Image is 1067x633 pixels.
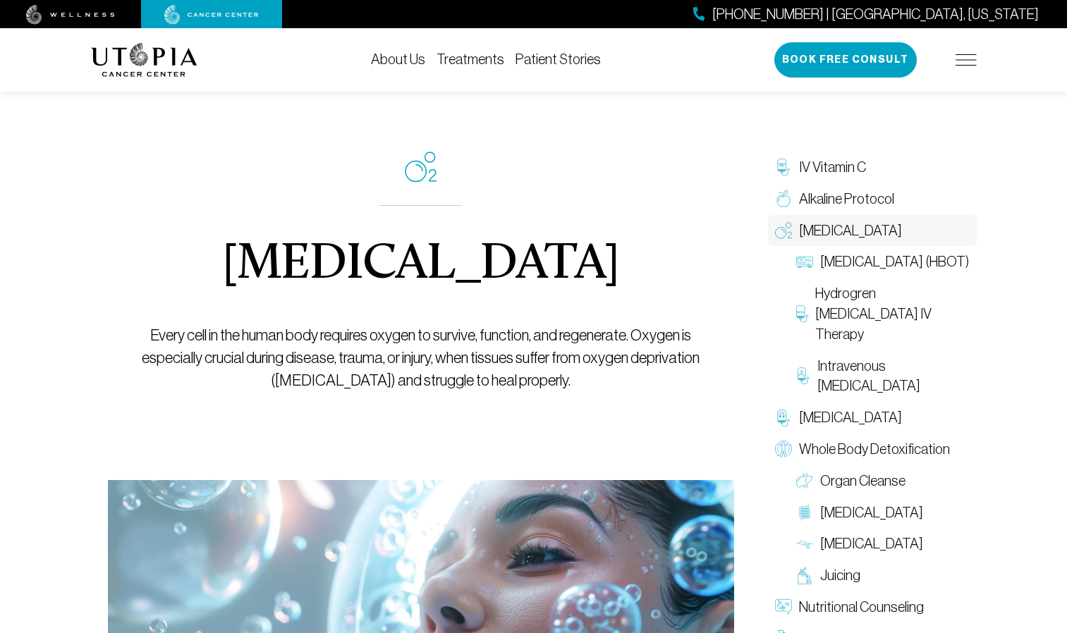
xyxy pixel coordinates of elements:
[768,152,977,183] a: IV Vitamin C
[775,222,792,239] img: Oxygen Therapy
[693,4,1039,25] a: [PHONE_NUMBER] | [GEOGRAPHIC_DATA], [US_STATE]
[796,536,813,553] img: Lymphatic Massage
[712,4,1039,25] span: [PHONE_NUMBER] | [GEOGRAPHIC_DATA], [US_STATE]
[775,159,792,176] img: IV Vitamin C
[820,471,906,491] span: Organ Cleanse
[768,434,977,465] a: Whole Body Detoxification
[817,356,969,397] span: Intravenous [MEDICAL_DATA]
[796,504,813,521] img: Colon Therapy
[775,598,792,615] img: Nutritional Counseling
[775,190,792,207] img: Alkaline Protocol
[26,5,115,25] img: wellness
[164,5,259,25] img: cancer center
[222,240,619,290] h1: [MEDICAL_DATA]
[768,215,977,247] a: [MEDICAL_DATA]
[775,410,792,426] img: Chelation Therapy
[799,597,924,617] span: Nutritional Counseling
[799,189,894,209] span: Alkaline Protocol
[91,43,197,77] img: logo
[437,51,504,67] a: Treatments
[796,472,813,489] img: Organ Cleanse
[775,441,792,457] img: Whole Body Detoxification
[789,278,977,350] a: Hydrogren [MEDICAL_DATA] IV Therapy
[820,534,923,554] span: [MEDICAL_DATA]
[956,54,977,66] img: icon-hamburger
[789,350,977,402] a: Intravenous [MEDICAL_DATA]
[799,439,950,460] span: Whole Body Detoxification
[516,51,601,67] a: Patient Stories
[820,565,860,586] span: Juicing
[799,221,902,241] span: [MEDICAL_DATA]
[789,465,977,497] a: Organ Cleanse
[799,407,902,428] span: [MEDICAL_DATA]
[774,42,917,78] button: Book Free Consult
[796,567,813,584] img: Juicing
[371,51,425,67] a: About Us
[140,324,702,392] p: Every cell in the human body requires oxygen to survive, function, and regenerate. Oxygen is espe...
[820,252,969,272] span: [MEDICAL_DATA] (HBOT)
[768,591,977,623] a: Nutritional Counseling
[768,402,977,434] a: [MEDICAL_DATA]
[405,152,437,183] img: icon
[815,283,970,344] span: Hydrogren [MEDICAL_DATA] IV Therapy
[789,497,977,529] a: [MEDICAL_DATA]
[789,246,977,278] a: [MEDICAL_DATA] (HBOT)
[796,254,813,271] img: Hyperbaric Oxygen Therapy (HBOT)
[799,157,866,178] span: IV Vitamin C
[789,560,977,591] a: Juicing
[796,367,811,384] img: Intravenous Ozone Therapy
[820,503,923,523] span: [MEDICAL_DATA]
[789,528,977,560] a: [MEDICAL_DATA]
[768,183,977,215] a: Alkaline Protocol
[796,305,808,322] img: Hydrogren Peroxide IV Therapy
